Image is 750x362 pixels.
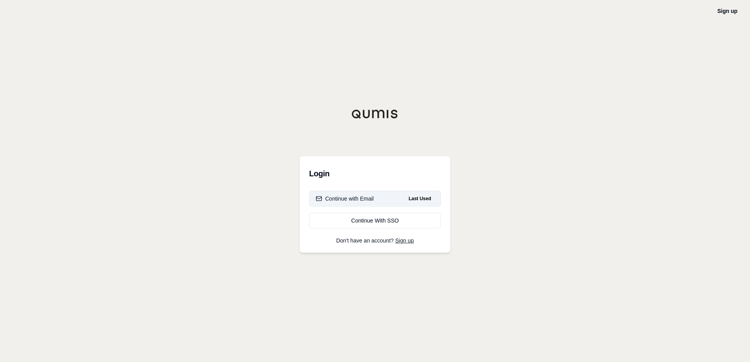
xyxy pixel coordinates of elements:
[309,213,441,228] a: Continue With SSO
[351,109,399,119] img: Qumis
[406,194,434,203] span: Last Used
[309,166,441,181] h3: Login
[309,238,441,243] p: Don't have an account?
[316,217,434,224] div: Continue With SSO
[395,237,414,244] a: Sign up
[316,195,374,203] div: Continue with Email
[309,191,441,206] button: Continue with EmailLast Used
[717,8,737,14] a: Sign up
